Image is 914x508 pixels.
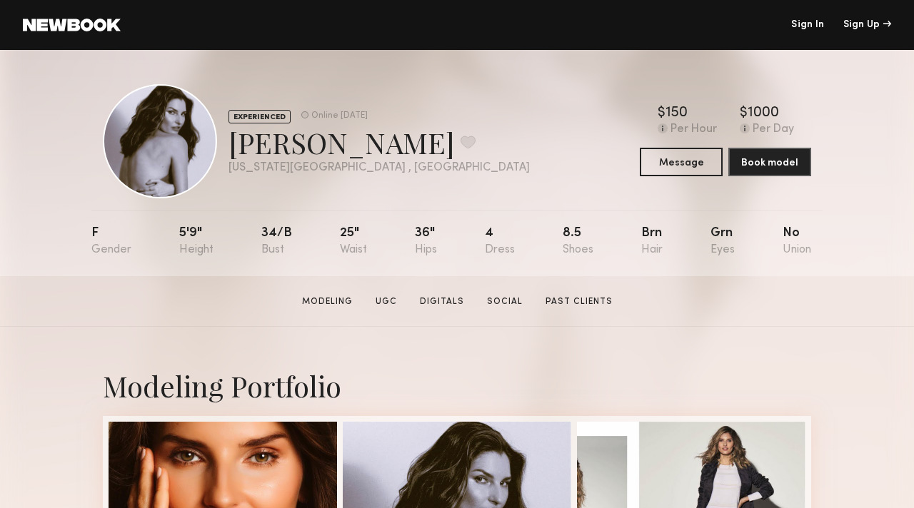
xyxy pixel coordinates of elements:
[640,148,723,176] button: Message
[740,106,748,121] div: $
[261,227,292,256] div: 34/b
[753,123,794,136] div: Per Day
[311,111,368,121] div: Online [DATE]
[540,295,618,308] a: Past Clients
[481,295,528,308] a: Social
[414,295,470,308] a: Digitals
[228,162,530,174] div: [US_STATE][GEOGRAPHIC_DATA] , [GEOGRAPHIC_DATA]
[228,123,530,161] div: [PERSON_NAME]
[370,295,403,308] a: UGC
[91,227,131,256] div: F
[748,106,779,121] div: 1000
[710,227,735,256] div: Grn
[658,106,666,121] div: $
[671,123,717,136] div: Per Hour
[843,20,891,30] div: Sign Up
[563,227,593,256] div: 8.5
[340,227,367,256] div: 25"
[228,110,291,123] div: EXPERIENCED
[179,227,214,256] div: 5'9"
[783,227,811,256] div: No
[641,227,663,256] div: Brn
[415,227,437,256] div: 36"
[666,106,688,121] div: 150
[103,367,811,405] div: Modeling Portfolio
[791,20,824,30] a: Sign In
[728,148,811,176] button: Book model
[485,227,515,256] div: 4
[296,295,358,308] a: Modeling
